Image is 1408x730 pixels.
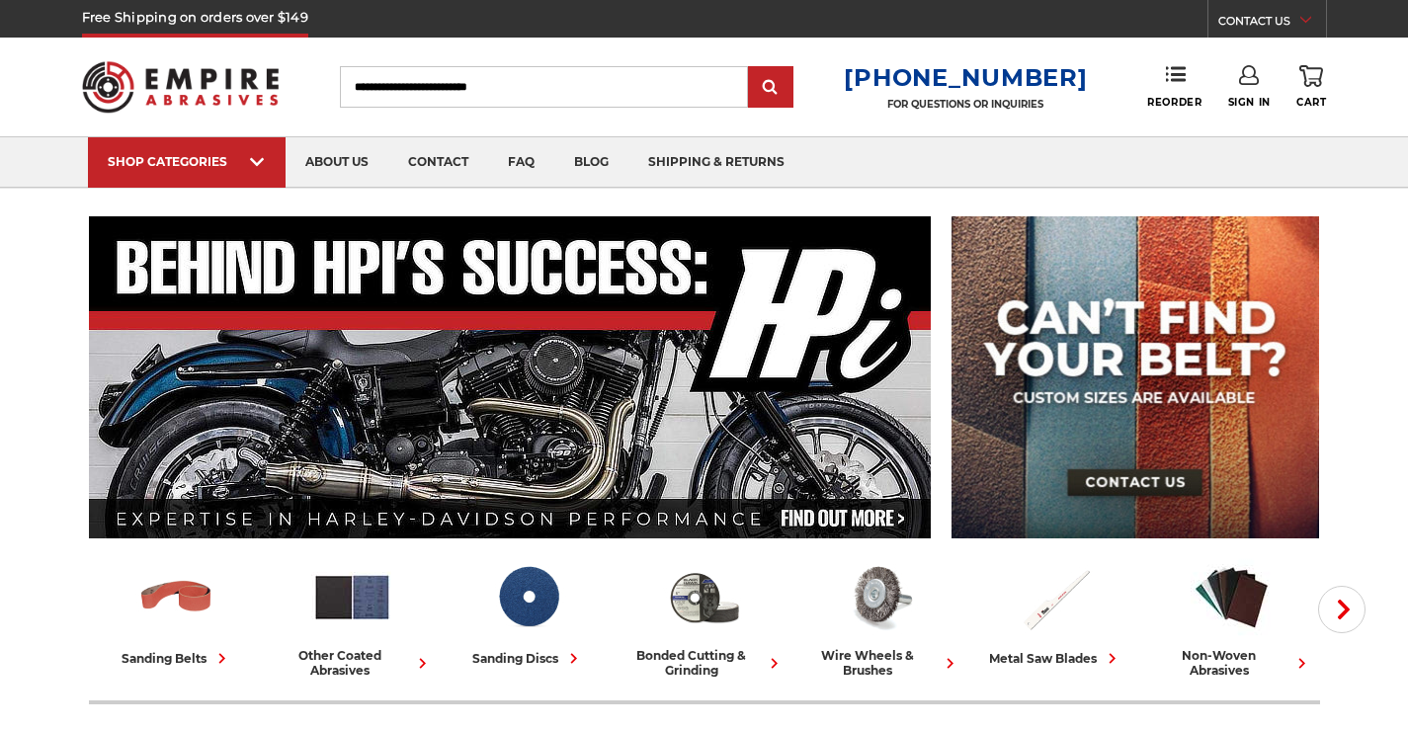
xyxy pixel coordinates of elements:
a: sanding belts [97,556,257,669]
div: bonded cutting & grinding [624,648,785,678]
img: Banner for an interview featuring Horsepower Inc who makes Harley performance upgrades featured o... [89,216,932,538]
a: shipping & returns [628,137,804,188]
img: Bonded Cutting & Grinding [663,556,745,638]
input: Submit [751,68,790,108]
a: other coated abrasives [273,556,433,678]
img: Non-woven Abrasives [1191,556,1273,638]
a: blog [554,137,628,188]
a: Cart [1296,65,1326,109]
a: faq [488,137,554,188]
a: bonded cutting & grinding [624,556,785,678]
button: Next [1318,586,1366,633]
img: Other Coated Abrasives [311,556,393,638]
img: promo banner for custom belts. [952,216,1319,538]
div: wire wheels & brushes [800,648,960,678]
div: sanding belts [122,648,232,669]
img: Wire Wheels & Brushes [839,556,921,638]
div: SHOP CATEGORIES [108,154,266,169]
span: Sign In [1228,96,1271,109]
div: non-woven abrasives [1152,648,1312,678]
a: contact [388,137,488,188]
a: [PHONE_NUMBER] [844,63,1087,92]
img: Empire Abrasives [82,48,280,125]
span: Reorder [1147,96,1201,109]
a: about us [286,137,388,188]
a: Reorder [1147,65,1201,108]
p: FOR QUESTIONS OR INQUIRIES [844,98,1087,111]
a: non-woven abrasives [1152,556,1312,678]
a: CONTACT US [1218,10,1326,38]
img: Metal Saw Blades [1015,556,1097,638]
img: Sanding Discs [487,556,569,638]
div: other coated abrasives [273,648,433,678]
div: metal saw blades [989,648,1122,669]
div: sanding discs [472,648,584,669]
img: Sanding Belts [135,556,217,638]
a: sanding discs [449,556,609,669]
span: Cart [1296,96,1326,109]
a: metal saw blades [976,556,1136,669]
a: wire wheels & brushes [800,556,960,678]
